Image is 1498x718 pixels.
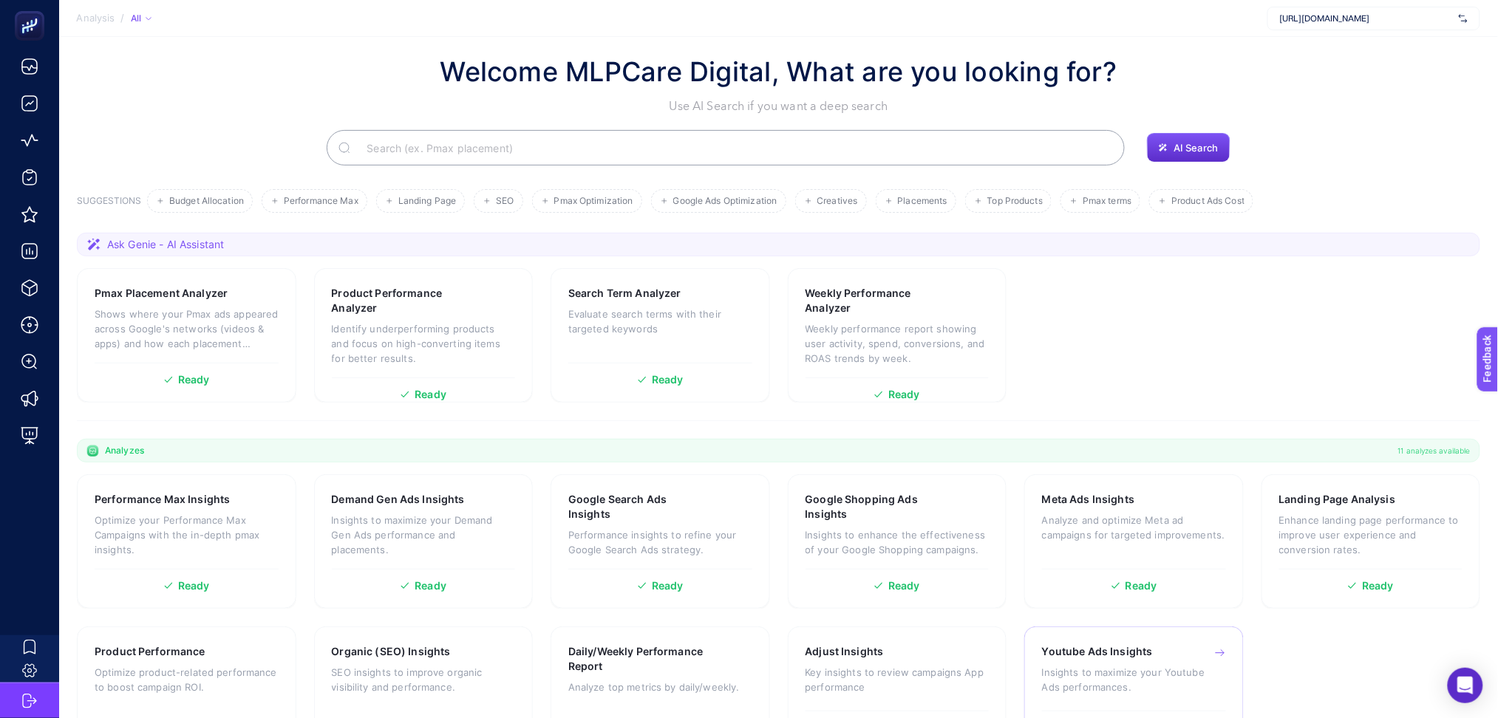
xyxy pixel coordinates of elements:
[9,4,56,16] span: Feedback
[788,268,1007,403] a: Weekly Performance AnalyzerWeekly performance report showing user activity, spend, conversions, a...
[415,389,446,400] span: Ready
[131,13,151,24] div: All
[1362,581,1394,591] span: Ready
[1279,513,1463,557] p: Enhance landing page performance to improve user experience and conversion rates.
[888,389,920,400] span: Ready
[398,196,456,207] span: Landing Page
[314,268,534,403] a: Product Performance AnalyzerIdentify underperforming products and focus on high-converting items ...
[568,492,705,522] h3: Google Search Ads Insights
[1147,133,1230,163] button: AI Search
[554,196,633,207] span: Pmax Optimization
[1126,581,1157,591] span: Ready
[95,286,228,301] h3: Pmax Placement Analyzer
[95,665,279,694] p: Optimize product-related performance to boost campaign ROI.
[1042,513,1226,542] p: Analyze and optimize Meta ad campaigns for targeted improvements.
[77,195,141,213] h3: SUGGESTIONS
[332,513,516,557] p: Insights to maximize your Demand Gen Ads performance and placements.
[178,581,210,591] span: Ready
[1398,445,1471,457] span: 11 analyzes available
[77,13,115,24] span: Analysis
[568,680,752,694] p: Analyze top metrics by daily/weekly.
[806,321,990,366] p: Weekly performance report showing user activity, spend, conversions, and ROAS trends by week.
[95,513,279,557] p: Optimize your Performance Max Campaigns with the in-depth pmax insights.
[95,307,279,351] p: Shows where your Pmax ads appeared across Google's networks (videos & apps) and how each placemen...
[1279,492,1396,507] h3: Landing Page Analysis
[888,581,920,591] span: Ready
[355,127,1113,168] input: Search
[440,98,1117,115] p: Use AI Search if you want a deep search
[77,474,296,609] a: Performance Max InsightsOptimize your Performance Max Campaigns with the in-depth pmax insights.R...
[806,527,990,557] p: Insights to enhance the effectiveness of your Google Shopping campaigns.
[1448,668,1483,703] div: Open Intercom Messenger
[332,286,470,315] h3: Product Performance Analyzer
[673,196,777,207] span: Google Ads Optimization
[788,474,1007,609] a: Google Shopping Ads InsightsInsights to enhance the effectiveness of your Google Shopping campaig...
[121,12,125,24] span: /
[440,52,1117,92] h1: Welcome MLPCare Digital, What are you looking for?
[1042,665,1226,694] p: Insights to maximize your Youtube Ads performances.
[551,268,770,403] a: Search Term AnalyzerEvaluate search terms with their targeted keywordsReady
[496,196,514,207] span: SEO
[568,307,752,336] p: Evaluate search terms with their targeted keywords
[568,286,681,301] h3: Search Term Analyzer
[652,375,684,385] span: Ready
[284,196,358,207] span: Performance Max
[107,237,224,252] span: Ask Genie - AI Assistant
[806,286,943,315] h3: Weekly Performance Analyzer
[987,196,1043,207] span: Top Products
[1280,13,1453,24] span: [URL][DOMAIN_NAME]
[1459,11,1468,26] img: svg%3e
[169,196,244,207] span: Budget Allocation
[1171,196,1245,207] span: Product Ads Cost
[806,665,990,694] p: Key insights to review campaigns App performance
[95,492,230,507] h3: Performance Max Insights
[898,196,947,207] span: Placements
[1024,474,1244,609] a: Meta Ads InsightsAnalyze and optimize Meta ad campaigns for targeted improvements.Ready
[415,581,446,591] span: Ready
[95,644,205,659] h3: Product Performance
[806,492,943,522] h3: Google Shopping Ads Insights
[332,321,516,366] p: Identify underperforming products and focus on high-converting items for better results.
[105,445,144,457] span: Analyzes
[806,644,884,659] h3: Adjust Insights
[332,492,465,507] h3: Demand Gen Ads Insights
[332,644,451,659] h3: Organic (SEO) Insights
[1042,644,1153,659] h3: Youtube Ads Insights
[1042,492,1134,507] h3: Meta Ads Insights
[652,581,684,591] span: Ready
[1083,196,1131,207] span: Pmax terms
[817,196,858,207] span: Creatives
[551,474,770,609] a: Google Search Ads InsightsPerformance insights to refine your Google Search Ads strategy.Ready
[568,527,752,557] p: Performance insights to refine your Google Search Ads strategy.
[77,268,296,403] a: Pmax Placement AnalyzerShows where your Pmax ads appeared across Google's networks (videos & apps...
[332,665,516,694] p: SEO insights to improve organic visibility and performance.
[178,375,210,385] span: Ready
[314,474,534,609] a: Demand Gen Ads InsightsInsights to maximize your Demand Gen Ads performance and placements.Ready
[568,644,707,674] h3: Daily/Weekly Performance Report
[1174,142,1218,154] span: AI Search
[1262,474,1481,609] a: Landing Page AnalysisEnhance landing page performance to improve user experience and conversion r...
